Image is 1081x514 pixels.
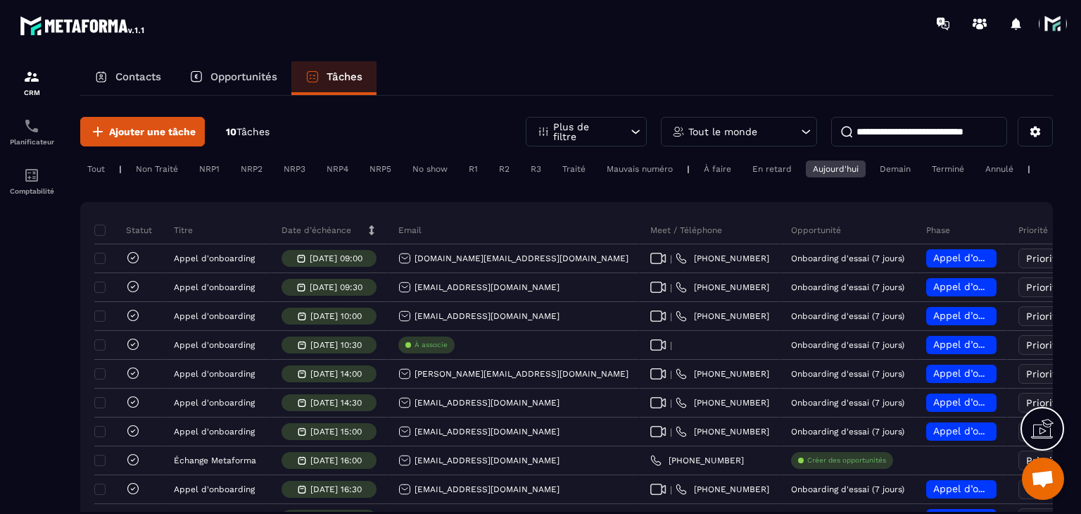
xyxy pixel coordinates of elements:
[933,339,1066,350] span: Appel d’onboarding planifié
[791,282,904,292] p: Onboarding d'essai (7 jours)
[174,456,256,465] p: Échange Metaforma
[4,89,60,96] p: CRM
[873,161,918,177] div: Demain
[933,396,1066,408] span: Appel d’onboarding planifié
[129,161,185,177] div: Non Traité
[791,427,904,437] p: Onboarding d'essai (7 jours)
[310,484,362,494] p: [DATE] 16:30
[650,455,744,466] a: [PHONE_NUMBER]
[4,156,60,206] a: accountantaccountantComptabilité
[98,225,152,236] p: Statut
[310,253,362,263] p: [DATE] 09:00
[670,340,672,351] span: |
[236,126,270,137] span: Tâches
[1026,339,1062,351] span: Priorité
[492,161,517,177] div: R2
[933,252,1066,263] span: Appel d’onboarding planifié
[1026,311,1062,322] span: Priorité
[925,161,971,177] div: Terminé
[745,161,799,177] div: En retard
[650,225,722,236] p: Meet / Téléphone
[1026,282,1062,293] span: Priorité
[806,161,866,177] div: Aujourd'hui
[119,164,122,174] p: |
[676,253,769,264] a: [PHONE_NUMBER]
[174,369,255,379] p: Appel d'onboarding
[524,161,548,177] div: R3
[791,484,904,494] p: Onboarding d'essai (7 jours)
[23,167,40,184] img: accountant
[310,456,362,465] p: [DATE] 16:00
[310,311,362,321] p: [DATE] 10:00
[670,369,672,380] span: |
[234,161,270,177] div: NRP2
[670,282,672,293] span: |
[327,70,362,83] p: Tâches
[676,484,769,495] a: [PHONE_NUMBER]
[4,187,60,195] p: Comptabilité
[291,61,377,95] a: Tâches
[670,398,672,408] span: |
[926,225,950,236] p: Phase
[791,253,904,263] p: Onboarding d'essai (7 jours)
[1026,397,1062,408] span: Priorité
[978,161,1020,177] div: Annulé
[676,426,769,437] a: [PHONE_NUMBER]
[462,161,485,177] div: R1
[23,118,40,134] img: scheduler
[670,484,672,495] span: |
[1018,225,1048,236] p: Priorité
[670,427,672,437] span: |
[115,70,161,83] p: Contacts
[1026,455,1062,466] span: Priorité
[20,13,146,38] img: logo
[1026,368,1062,380] span: Priorité
[310,340,362,350] p: [DATE] 10:30
[320,161,355,177] div: NRP4
[1022,458,1064,500] a: Ouvrir le chat
[687,164,690,174] p: |
[933,425,1066,437] span: Appel d’onboarding planifié
[310,427,362,437] p: [DATE] 15:00
[553,122,615,142] p: Plus de filtre
[174,311,255,321] p: Appel d'onboarding
[362,161,398,177] div: NRP5
[4,107,60,156] a: schedulerschedulerPlanificateur
[174,225,193,236] p: Titre
[791,369,904,379] p: Onboarding d'essai (7 jours)
[676,397,769,408] a: [PHONE_NUMBER]
[277,161,312,177] div: NRP3
[192,161,227,177] div: NRP1
[555,161,593,177] div: Traité
[210,70,277,83] p: Opportunités
[933,368,1066,379] span: Appel d’onboarding planifié
[175,61,291,95] a: Opportunités
[174,398,255,408] p: Appel d'onboarding
[4,138,60,146] p: Planificateur
[791,225,841,236] p: Opportunité
[310,369,362,379] p: [DATE] 14:00
[109,125,196,139] span: Ajouter une tâche
[676,368,769,380] a: [PHONE_NUMBER]
[174,253,255,263] p: Appel d'onboarding
[791,311,904,321] p: Onboarding d'essai (7 jours)
[226,125,270,139] p: 10
[933,483,1066,494] span: Appel d’onboarding planifié
[670,253,672,264] span: |
[933,310,1066,321] span: Appel d’onboarding planifié
[697,161,738,177] div: À faire
[174,282,255,292] p: Appel d'onboarding
[23,68,40,85] img: formation
[174,427,255,437] p: Appel d'onboarding
[174,484,255,494] p: Appel d'onboarding
[933,281,1066,292] span: Appel d’onboarding planifié
[791,340,904,350] p: Onboarding d'essai (7 jours)
[1026,253,1062,264] span: Priorité
[310,282,362,292] p: [DATE] 09:30
[398,225,422,236] p: Email
[807,456,886,465] p: Créer des opportunités
[670,311,672,322] span: |
[415,340,448,350] p: À associe
[676,311,769,322] a: [PHONE_NUMBER]
[676,282,769,293] a: [PHONE_NUMBER]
